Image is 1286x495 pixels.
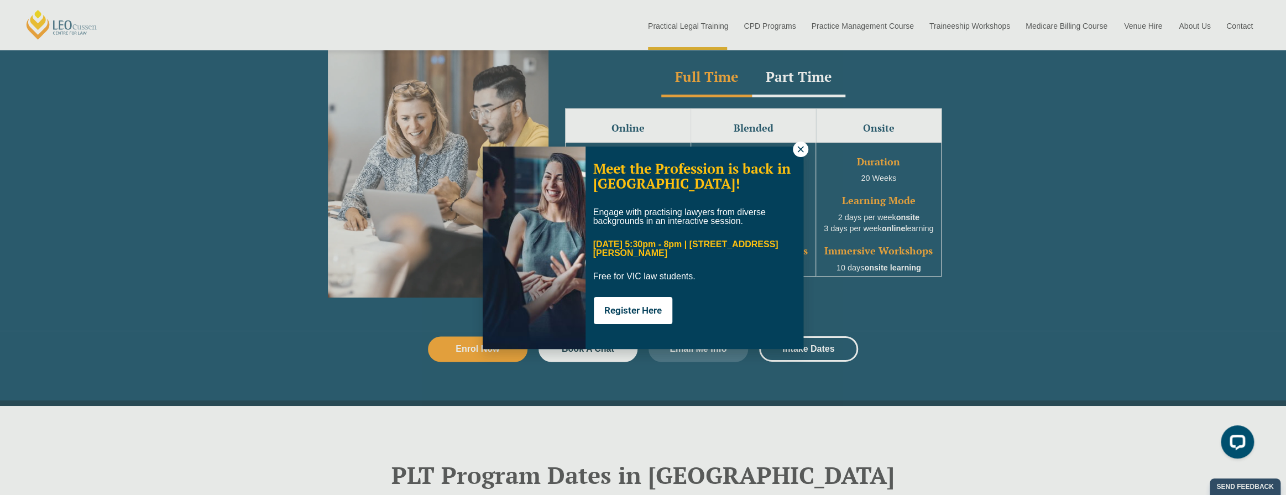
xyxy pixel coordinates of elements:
[793,142,808,157] button: Close
[1212,421,1258,467] iframe: LiveChat chat widget
[483,147,586,349] img: Soph-popup.JPG
[593,272,696,281] span: Free for VIC law students.
[593,207,766,226] span: Engage with practising lawyers from diverse backgrounds in an interactive session.
[593,159,791,193] span: Meet the Profession is back in [GEOGRAPHIC_DATA]!
[594,297,672,324] button: Register Here
[593,239,778,258] span: [DATE] 5:30pm - 8pm | [STREET_ADDRESS][PERSON_NAME]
